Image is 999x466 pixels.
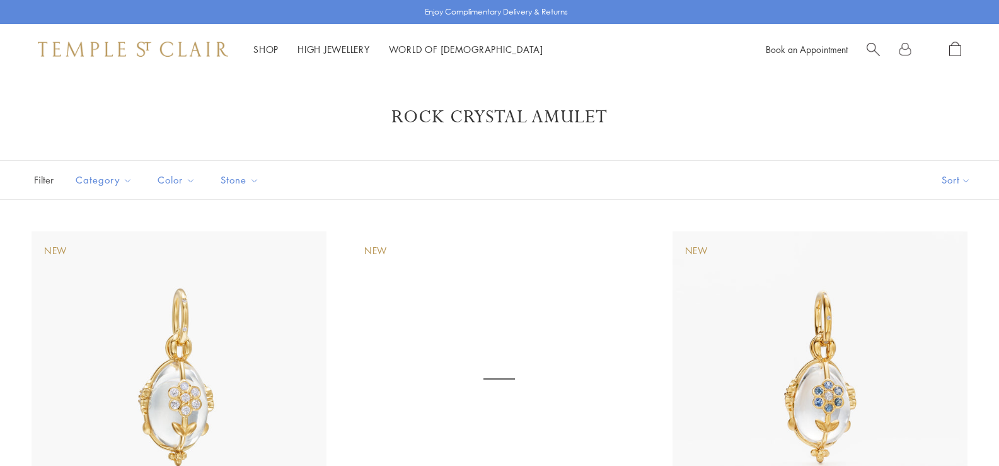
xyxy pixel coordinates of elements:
p: Enjoy Complimentary Delivery & Returns [425,6,568,18]
button: Category [66,166,142,194]
nav: Main navigation [253,42,543,57]
a: Search [867,42,880,57]
button: Show sort by [913,161,999,199]
h1: Rock Crystal Amulet [50,106,949,129]
button: Color [148,166,205,194]
div: New [44,244,67,258]
img: Temple St. Clair [38,42,228,57]
a: Book an Appointment [766,43,848,55]
span: Color [151,172,205,188]
a: World of [DEMOGRAPHIC_DATA]World of [DEMOGRAPHIC_DATA] [389,43,543,55]
a: High JewelleryHigh Jewellery [297,43,370,55]
span: Category [69,172,142,188]
a: ShopShop [253,43,279,55]
button: Stone [211,166,269,194]
div: New [364,244,387,258]
a: Open Shopping Bag [949,42,961,57]
span: Stone [214,172,269,188]
div: New [685,244,708,258]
